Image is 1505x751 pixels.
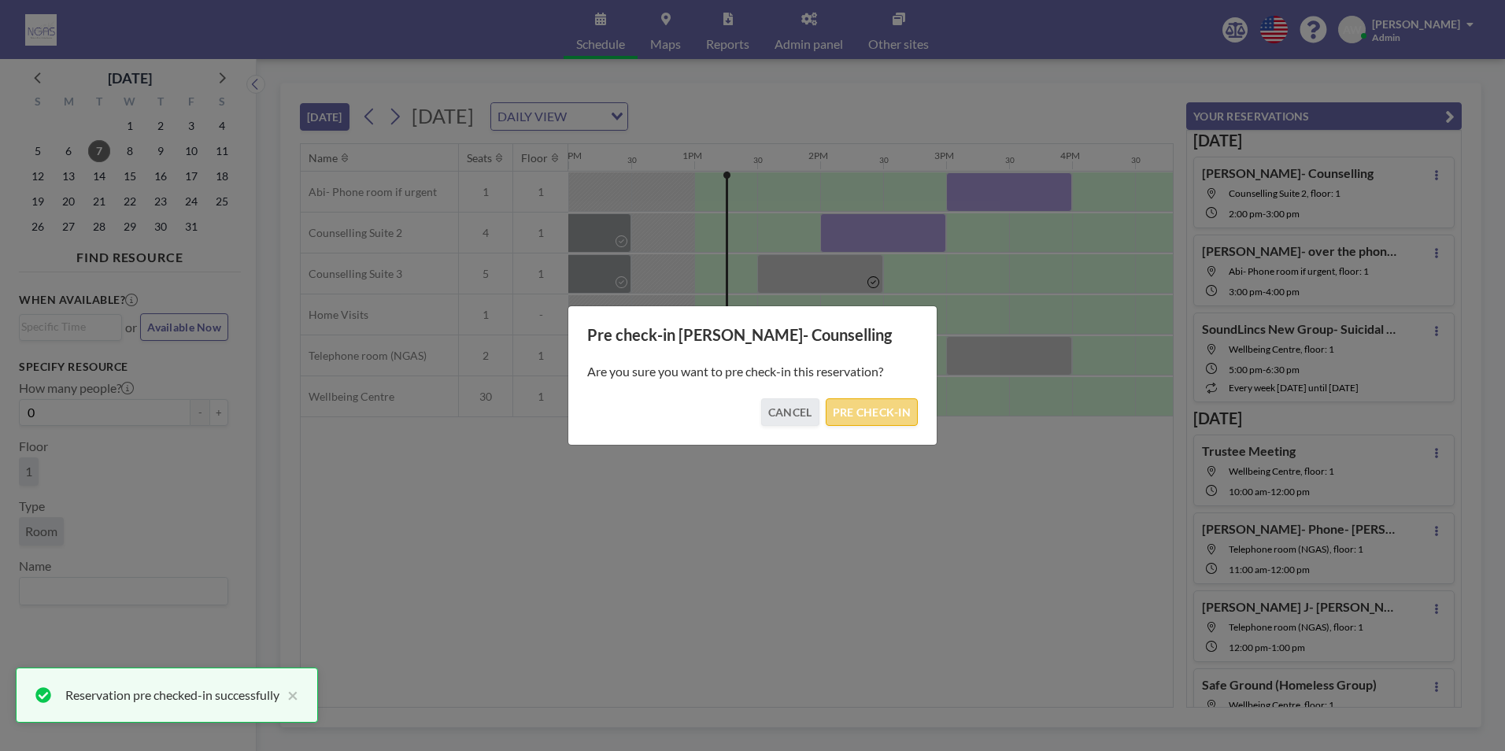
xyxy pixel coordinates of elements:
[761,398,819,426] button: CANCEL
[279,686,298,705] button: close
[826,398,918,426] button: PRE CHECK-IN
[587,364,918,379] p: Are you sure you want to pre check-in this reservation?
[587,325,918,345] h3: Pre check-in [PERSON_NAME]- Counselling
[65,686,279,705] div: Reservation pre checked-in successfully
